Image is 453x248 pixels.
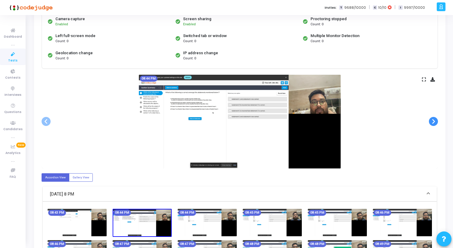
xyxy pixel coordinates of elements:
[373,210,391,216] mat-chip: 08:46 PM
[4,110,21,115] span: Questions
[5,75,20,80] span: Contests
[48,210,66,216] mat-chip: 08:43 PM
[8,58,17,63] span: Tests
[16,143,26,148] span: New
[178,210,196,216] mat-chip: 08:44 PM
[139,75,341,168] img: screenshot-1756998853544.jpeg
[42,173,69,181] label: Accordion View
[398,5,402,10] span: I
[378,5,386,10] span: 10/10
[55,16,85,22] div: Camera capture
[308,241,326,247] mat-chip: 08:48 PM
[404,5,425,10] span: 9997/10000
[113,209,172,237] img: screenshot-1756998853544.jpeg
[325,5,337,10] label: Invites:
[5,93,21,98] span: Interviews
[308,209,367,236] img: screenshot-1756998943594.jpeg
[344,5,366,10] span: 9688/10000
[183,39,196,44] span: Count: 0
[373,5,377,10] span: C
[113,241,131,247] mat-chip: 08:47 PM
[3,127,23,132] span: Candidates
[373,241,391,247] mat-chip: 08:49 PM
[339,5,343,10] span: T
[48,241,66,247] mat-chip: 08:46 PM
[55,50,93,56] div: Geolocation change
[373,209,432,236] img: screenshot-1756998974146.jpeg
[395,4,395,11] span: |
[183,33,227,39] div: Switched tab or window
[43,187,437,202] mat-expansion-panel-header: [DATE] 8 PM
[311,39,323,44] span: Count: 0
[55,39,68,44] span: Count: 0
[50,191,422,198] mat-panel-title: [DATE] 8 PM
[243,210,261,216] mat-chip: 08:45 PM
[55,22,68,26] span: Enabled
[243,241,261,247] mat-chip: 08:48 PM
[183,50,218,56] div: IP address change
[178,209,237,236] img: screenshot-1756998883455.jpeg
[311,16,347,22] div: Proctoring stopped
[113,210,131,216] mat-chip: 08:44 PM
[311,22,323,27] span: Count: 0
[8,2,53,14] img: logo
[183,16,211,22] div: Screen sharing
[4,34,22,39] span: Dashboard
[69,173,93,181] label: Gallery View
[183,22,196,26] span: Enabled
[308,210,326,216] mat-chip: 08:45 PM
[48,209,107,236] img: screenshot-1756998823568.jpeg
[369,4,370,11] span: |
[183,56,196,61] span: Count: 0
[178,241,196,247] mat-chip: 08:47 PM
[243,209,302,236] img: screenshot-1756998913443.jpeg
[311,33,360,39] div: Multiple Monitor Detection
[5,151,20,156] span: Analytics
[55,33,95,39] div: Left full-screen mode
[10,174,16,180] span: FAQ
[140,76,158,82] mat-chip: 08:44 PM
[55,56,68,61] span: Count: 0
